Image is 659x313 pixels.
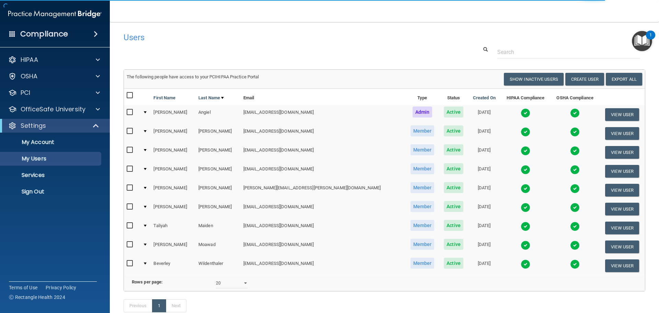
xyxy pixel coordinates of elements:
td: [PERSON_NAME] [196,181,241,200]
span: Active [444,163,463,174]
img: tick.e7d51cea.svg [521,165,530,175]
img: tick.e7d51cea.svg [521,259,530,269]
td: [DATE] [468,105,500,124]
td: [DATE] [468,237,500,256]
td: [PERSON_NAME] [151,143,196,162]
td: [DATE] [468,219,500,237]
button: Create User [565,73,604,86]
button: View User [605,259,639,272]
iframe: Drift Widget Chat Controller [540,264,651,292]
button: View User [605,165,639,178]
span: Active [444,220,463,231]
button: View User [605,127,639,140]
td: [DATE] [468,143,500,162]
img: tick.e7d51cea.svg [521,241,530,250]
span: Member [411,220,435,231]
a: Previous [124,299,152,312]
span: Active [444,107,463,118]
img: tick.e7d51cea.svg [570,108,580,118]
td: [EMAIL_ADDRESS][DOMAIN_NAME] [241,124,405,143]
p: OSHA [21,72,38,80]
a: PCI [8,89,100,97]
span: Member [411,258,435,269]
p: OfficeSafe University [21,105,85,113]
div: 1 [649,35,652,44]
td: [PERSON_NAME] [196,162,241,181]
span: Ⓒ Rectangle Health 2024 [9,294,65,301]
button: View User [605,108,639,121]
a: HIPAA [8,56,100,64]
th: Type [405,89,439,105]
button: Open Resource Center, 1 new notification [632,31,652,51]
td: [PERSON_NAME] [151,105,196,124]
img: tick.e7d51cea.svg [521,127,530,137]
span: Member [411,182,435,193]
a: OSHA [8,72,100,80]
a: Next [166,299,186,312]
a: Settings [8,122,100,130]
h4: Compliance [20,29,68,39]
a: Last Name [198,94,224,102]
img: tick.e7d51cea.svg [521,146,530,156]
img: tick.e7d51cea.svg [521,203,530,212]
a: First Name [153,94,175,102]
img: tick.e7d51cea.svg [570,165,580,175]
td: [EMAIL_ADDRESS][DOMAIN_NAME] [241,162,405,181]
img: tick.e7d51cea.svg [570,259,580,269]
td: Beverley [151,256,196,275]
a: OfficeSafe University [8,105,100,113]
p: My Account [4,139,98,146]
td: [EMAIL_ADDRESS][DOMAIN_NAME] [241,143,405,162]
td: [DATE] [468,200,500,219]
span: Member [411,239,435,250]
p: PCI [21,89,30,97]
span: Active [444,182,463,193]
img: tick.e7d51cea.svg [570,241,580,250]
a: Privacy Policy [46,284,77,291]
span: Member [411,163,435,174]
img: tick.e7d51cea.svg [570,184,580,193]
td: [PERSON_NAME] [196,200,241,219]
img: PMB logo [8,7,102,21]
button: View User [605,222,639,234]
td: Wildenthaler [196,256,241,275]
p: Sign Out [4,188,98,195]
td: [PERSON_NAME][EMAIL_ADDRESS][PERSON_NAME][DOMAIN_NAME] [241,181,405,200]
p: My Users [4,155,98,162]
img: tick.e7d51cea.svg [521,184,530,193]
span: Active [444,125,463,136]
p: Services [4,172,98,179]
button: View User [605,203,639,215]
img: tick.e7d51cea.svg [570,146,580,156]
span: Member [411,201,435,212]
img: tick.e7d51cea.svg [521,108,530,118]
td: [DATE] [468,124,500,143]
a: 1 [152,299,166,312]
td: [PERSON_NAME] [196,124,241,143]
p: HIPAA [21,56,38,64]
td: [EMAIL_ADDRESS][DOMAIN_NAME] [241,200,405,219]
th: Status [439,89,468,105]
p: Settings [21,122,46,130]
td: [EMAIL_ADDRESS][DOMAIN_NAME] [241,219,405,237]
th: Email [241,89,405,105]
a: Export All [606,73,642,86]
td: [PERSON_NAME] [151,200,196,219]
td: Taliyah [151,219,196,237]
span: Member [411,144,435,155]
td: [EMAIL_ADDRESS][DOMAIN_NAME] [241,105,405,124]
span: Member [411,125,435,136]
a: Terms of Use [9,284,37,291]
th: OSHA Compliance [551,89,599,105]
th: HIPAA Compliance [500,89,551,105]
td: Maiden [196,219,241,237]
button: View User [605,146,639,159]
td: [PERSON_NAME] [151,124,196,143]
img: tick.e7d51cea.svg [570,203,580,212]
span: Admin [413,107,432,118]
button: View User [605,184,639,197]
span: The following people have access to your PCIHIPAA Practice Portal [127,74,259,79]
a: Created On [473,94,496,102]
input: Search [497,46,640,58]
b: Rows per page: [132,279,163,284]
